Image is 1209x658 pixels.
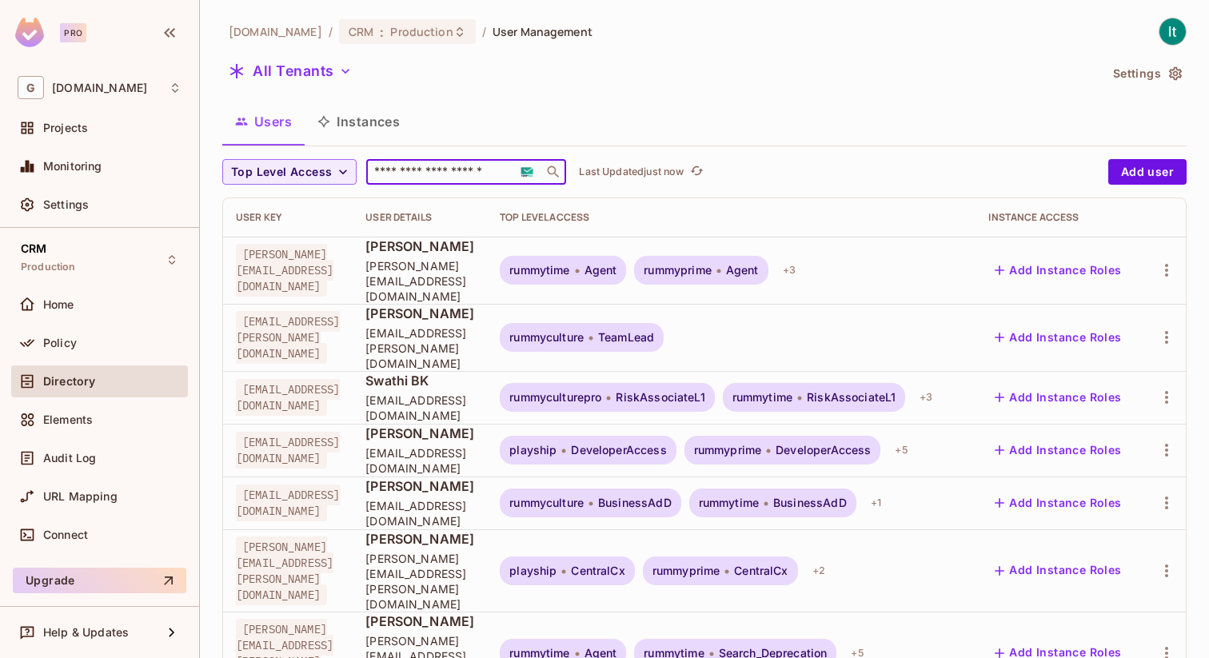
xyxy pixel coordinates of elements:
[13,568,186,593] button: Upgrade
[913,385,939,410] div: + 3
[888,437,914,463] div: + 5
[18,76,44,99] span: G
[52,82,147,94] span: Workspace: gameskraft.com
[365,393,474,423] span: [EMAIL_ADDRESS][DOMAIN_NAME]
[365,477,474,495] span: [PERSON_NAME]
[21,242,46,255] span: CRM
[509,264,569,277] span: rummytime
[379,26,385,38] span: :
[365,237,474,255] span: [PERSON_NAME]
[806,558,832,584] div: + 2
[43,528,88,541] span: Connect
[699,496,759,509] span: rummytime
[365,325,474,371] span: [EMAIL_ADDRESS][PERSON_NAME][DOMAIN_NAME]
[236,379,340,416] span: [EMAIL_ADDRESS][DOMAIN_NAME]
[236,244,333,297] span: [PERSON_NAME][EMAIL_ADDRESS][DOMAIN_NAME]
[236,485,340,521] span: [EMAIL_ADDRESS][DOMAIN_NAME]
[15,18,44,47] img: SReyMgAAAABJRU5ErkJggg==
[365,445,474,476] span: [EMAIL_ADDRESS][DOMAIN_NAME]
[493,24,593,39] span: User Management
[43,122,88,134] span: Projects
[43,198,89,211] span: Settings
[43,413,93,426] span: Elements
[365,612,474,630] span: [PERSON_NAME]
[222,102,305,142] button: Users
[988,490,1127,516] button: Add Instance Roles
[231,162,332,182] span: Top Level Access
[598,496,672,509] span: BusinessAdD
[365,530,474,548] span: [PERSON_NAME]
[509,444,557,457] span: playship
[616,391,704,404] span: RiskAssociateL1
[988,437,1127,463] button: Add Instance Roles
[579,165,684,178] p: Last Updated just now
[509,391,601,404] span: rummyculturepro
[236,311,340,364] span: [EMAIL_ADDRESS][PERSON_NAME][DOMAIN_NAME]
[365,551,474,612] span: [PERSON_NAME][EMAIL_ADDRESS][PERSON_NAME][DOMAIN_NAME]
[365,498,474,528] span: [EMAIL_ADDRESS][DOMAIN_NAME]
[864,490,888,516] div: + 1
[43,490,118,503] span: URL Mapping
[236,211,340,224] div: User Key
[365,211,474,224] div: User Details
[571,564,624,577] span: CentralCx
[988,558,1127,584] button: Add Instance Roles
[684,162,706,181] span: Click to refresh data
[652,564,720,577] span: rummyprime
[365,258,474,304] span: [PERSON_NAME][EMAIL_ADDRESS][DOMAIN_NAME]
[509,331,584,344] span: rummyculture
[687,162,706,181] button: refresh
[988,211,1127,224] div: Instance Access
[988,385,1127,410] button: Add Instance Roles
[726,264,759,277] span: Agent
[365,425,474,442] span: [PERSON_NAME]
[482,24,486,39] li: /
[365,305,474,322] span: [PERSON_NAME]
[500,211,963,224] div: Top Level Access
[807,391,896,404] span: RiskAssociateL1
[329,24,333,39] li: /
[732,391,792,404] span: rummytime
[229,24,322,39] span: the active workspace
[694,444,762,457] span: rummyprime
[236,432,340,469] span: [EMAIL_ADDRESS][DOMAIN_NAME]
[43,375,95,388] span: Directory
[644,264,712,277] span: rummyprime
[776,444,871,457] span: DeveloperAccess
[236,536,333,605] span: [PERSON_NAME][EMAIL_ADDRESS][PERSON_NAME][DOMAIN_NAME]
[509,496,584,509] span: rummyculture
[571,444,666,457] span: DeveloperAccess
[1108,159,1187,185] button: Add user
[776,257,802,283] div: + 3
[1159,18,1186,45] img: IT Tools
[60,23,86,42] div: Pro
[390,24,453,39] span: Production
[1107,61,1187,86] button: Settings
[988,325,1127,350] button: Add Instance Roles
[509,564,557,577] span: playship
[43,298,74,311] span: Home
[585,264,617,277] span: Agent
[43,337,77,349] span: Policy
[690,164,704,180] span: refresh
[222,159,357,185] button: Top Level Access
[43,452,96,465] span: Audit Log
[43,626,129,639] span: Help & Updates
[734,564,788,577] span: CentralCx
[222,58,358,84] button: All Tenants
[21,261,76,273] span: Production
[988,257,1127,283] button: Add Instance Roles
[773,496,847,509] span: BusinessAdD
[305,102,413,142] button: Instances
[349,24,373,39] span: CRM
[365,372,474,389] span: Swathi BK
[598,331,654,344] span: TeamLead
[43,160,102,173] span: Monitoring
